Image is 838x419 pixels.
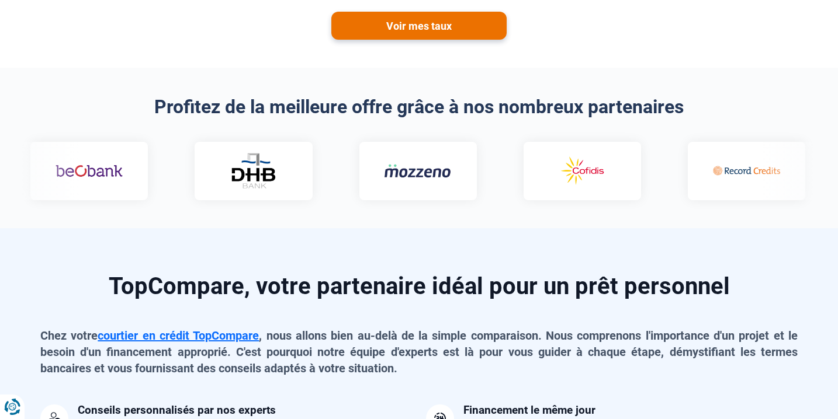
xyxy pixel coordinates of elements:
img: Record credits [713,154,780,188]
a: Voir mes taux [331,12,507,40]
div: Conseils personnalisés par nos experts [78,404,276,415]
a: courtier en crédit TopCompare [98,329,259,343]
h2: TopCompare, votre partenaire idéal pour un prêt personnel [40,275,798,298]
div: Financement le même jour [463,404,595,415]
p: Chez votre , nous allons bien au-delà de la simple comparaison. Nous comprenons l'importance d'un... [40,327,798,376]
img: Mozzeno [385,163,452,178]
img: Beobank [56,154,123,188]
img: Cofidis [549,154,616,188]
img: DHB Bank [230,153,277,188]
h2: Profitez de la meilleure offre grâce à nos nombreux partenaires [40,96,798,118]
